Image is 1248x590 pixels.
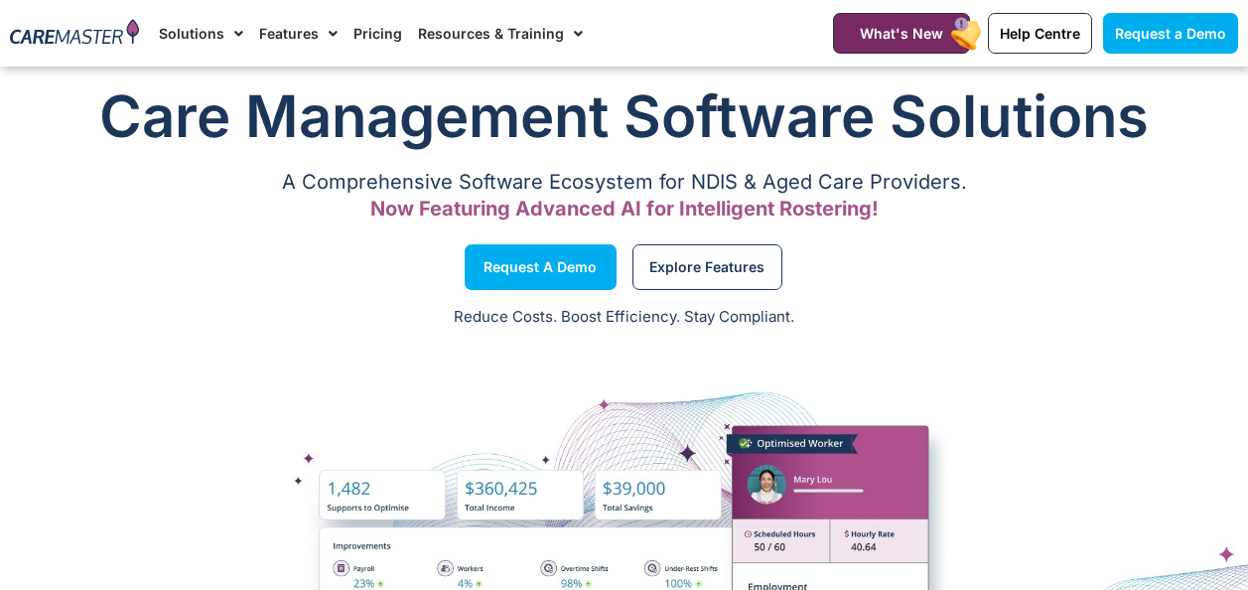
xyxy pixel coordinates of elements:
span: What's New [860,25,943,42]
a: What's New [833,13,970,54]
h1: Care Management Software Solutions [10,76,1238,156]
span: Now Featuring Advanced AI for Intelligent Rostering! [370,197,879,221]
span: Request a Demo [484,262,597,272]
a: Request a Demo [1103,13,1238,54]
p: Reduce Costs. Boost Efficiency. Stay Compliant. [12,306,1236,329]
a: Explore Features [632,244,782,290]
img: CareMaster Logo [10,19,139,48]
a: Help Centre [988,13,1092,54]
span: Explore Features [649,262,764,272]
span: Help Centre [1000,25,1080,42]
span: Request a Demo [1115,25,1226,42]
p: A Comprehensive Software Ecosystem for NDIS & Aged Care Providers. [10,176,1238,189]
a: Request a Demo [465,244,617,290]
